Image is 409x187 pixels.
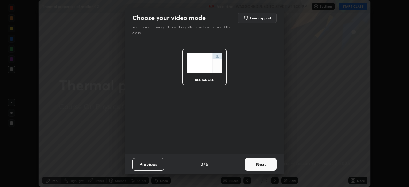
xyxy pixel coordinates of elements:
[192,78,217,81] div: rectangle
[245,158,277,171] button: Next
[206,161,209,168] h4: 5
[187,53,222,73] img: normalScreenIcon.ae25ed63.svg
[201,161,203,168] h4: 2
[250,16,271,20] h5: Live support
[132,158,164,171] button: Previous
[132,24,236,36] p: You cannot change this setting after you have started the class
[132,14,206,22] h2: Choose your video mode
[204,161,205,168] h4: /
